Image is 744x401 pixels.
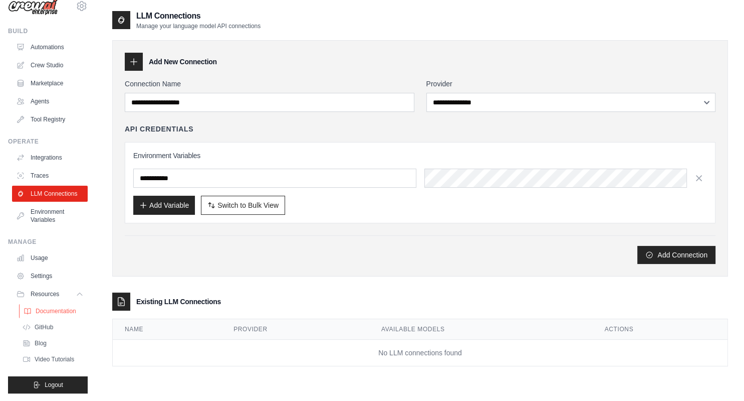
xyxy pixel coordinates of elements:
[125,124,193,134] h4: API Credentials
[8,376,88,393] button: Logout
[221,319,369,340] th: Provider
[133,151,707,161] h3: Environment Variables
[35,339,47,347] span: Blog
[136,297,221,307] h3: Existing LLM Connections
[12,75,88,91] a: Marketplace
[8,138,88,146] div: Operate
[133,196,195,215] button: Add Variable
[12,186,88,202] a: LLM Connections
[136,22,261,30] p: Manage your language model API connections
[8,238,88,246] div: Manage
[113,319,221,340] th: Name
[35,355,74,363] span: Video Tutorials
[637,246,715,264] button: Add Connection
[35,323,53,331] span: GitHub
[201,196,285,215] button: Switch to Bulk View
[12,286,88,302] button: Resources
[8,27,88,35] div: Build
[36,307,76,315] span: Documentation
[18,320,88,334] a: GitHub
[12,168,88,184] a: Traces
[426,79,716,89] label: Provider
[12,268,88,284] a: Settings
[31,290,59,298] span: Resources
[12,250,88,266] a: Usage
[136,10,261,22] h2: LLM Connections
[18,336,88,350] a: Blog
[19,304,89,318] a: Documentation
[45,381,63,389] span: Logout
[217,200,279,210] span: Switch to Bulk View
[593,319,727,340] th: Actions
[18,352,88,366] a: Video Tutorials
[125,79,414,89] label: Connection Name
[12,57,88,73] a: Crew Studio
[113,340,727,366] td: No LLM connections found
[12,204,88,228] a: Environment Variables
[12,150,88,166] a: Integrations
[12,39,88,55] a: Automations
[12,111,88,127] a: Tool Registry
[12,93,88,109] a: Agents
[149,57,217,67] h3: Add New Connection
[369,319,593,340] th: Available Models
